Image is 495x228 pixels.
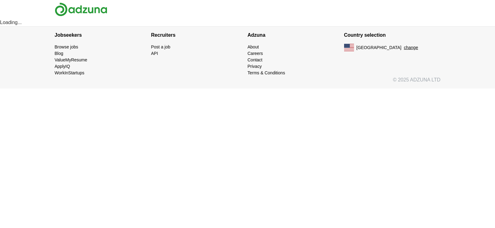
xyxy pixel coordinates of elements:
[50,76,446,89] div: © 2025 ADZUNA LTD
[344,27,441,44] h4: Country selection
[248,51,263,56] a: Careers
[248,57,262,62] a: Contact
[55,70,84,75] a: WorkInStartups
[55,2,107,16] img: Adzuna logo
[55,57,87,62] a: ValueMyResume
[151,51,158,56] a: API
[151,44,170,49] a: Post a job
[404,44,418,51] button: change
[356,44,402,51] span: [GEOGRAPHIC_DATA]
[248,44,259,49] a: About
[55,44,78,49] a: Browse jobs
[55,64,70,69] a: ApplyIQ
[55,51,63,56] a: Blog
[248,70,285,75] a: Terms & Conditions
[344,44,354,51] img: US flag
[248,64,262,69] a: Privacy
